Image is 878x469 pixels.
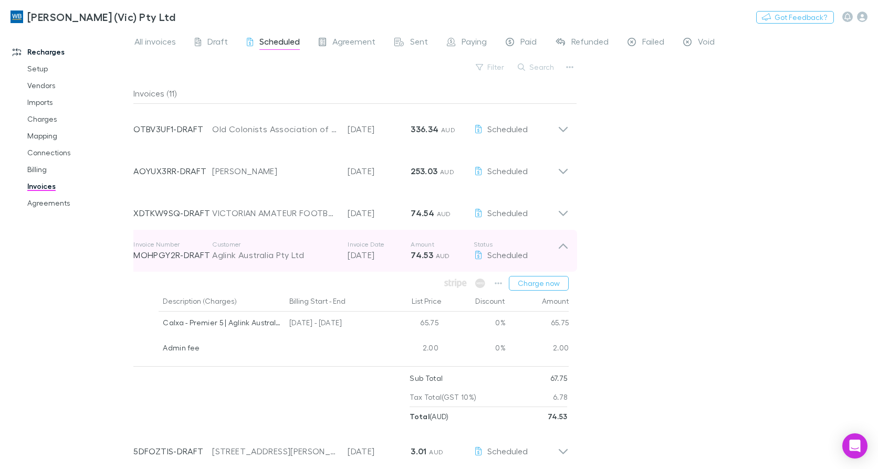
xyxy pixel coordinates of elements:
[17,60,139,77] a: Setup
[380,312,443,337] div: 65.75
[125,230,577,272] div: Invoice NumberMOHPGY2R-DRAFTCustomerAglink Australia Pty LtdInvoice Date[DATE]Amount74.53 AUDStat...
[411,240,474,249] p: Amount
[212,240,337,249] p: Customer
[411,124,438,134] strong: 336.34
[411,166,437,176] strong: 253.03
[4,4,182,29] a: [PERSON_NAME] (Vic) Pty Ltd
[474,240,558,249] p: Status
[642,36,664,50] span: Failed
[125,146,577,188] div: AOYUX3RR-DRAFT[PERSON_NAME][DATE]253.03 AUDScheduled
[134,36,176,50] span: All invoices
[487,208,528,218] span: Scheduled
[411,250,433,260] strong: 74.53
[348,240,411,249] p: Invoice Date
[410,388,476,407] p: Tax Total (GST 10%)
[133,165,212,177] p: AOYUX3RR-DRAFT
[440,168,454,176] span: AUD
[473,276,488,291] span: Available when invoice is finalised
[348,207,411,219] p: [DATE]
[487,250,528,260] span: Scheduled
[410,407,448,426] p: ( AUD )
[506,312,569,337] div: 65.75
[348,249,411,261] p: [DATE]
[410,412,430,421] strong: Total
[133,249,212,261] p: MOHPGY2R-DRAFT
[442,276,469,291] span: Available when invoice is finalised
[133,240,212,249] p: Invoice Number
[487,166,528,176] span: Scheduled
[348,445,411,457] p: [DATE]
[553,388,567,407] p: 6.78
[332,36,375,50] span: Agreement
[133,207,212,219] p: XDTKW9SQ-DRAFT
[17,111,139,127] a: Charges
[520,36,537,50] span: Paid
[548,412,568,421] strong: 74.53
[133,445,212,457] p: 5DFOZTIS-DRAFT
[380,337,443,362] div: 2.00
[285,312,380,337] div: [DATE] - [DATE]
[17,161,139,178] a: Billing
[441,126,455,134] span: AUD
[207,36,228,50] span: Draft
[410,369,443,388] p: Sub Total
[698,36,715,50] span: Void
[443,337,506,362] div: 0%
[411,208,434,218] strong: 74.54
[11,10,23,23] img: William Buck (Vic) Pty Ltd's Logo
[410,36,428,50] span: Sent
[436,252,450,260] span: AUD
[513,61,560,73] button: Search
[163,337,281,359] div: Admin fee
[550,369,568,388] p: 67.75
[259,36,300,50] span: Scheduled
[2,44,139,60] a: Recharges
[348,165,411,177] p: [DATE]
[17,178,139,195] a: Invoices
[212,165,337,177] div: [PERSON_NAME]
[17,195,139,211] a: Agreements
[462,36,487,50] span: Paying
[487,124,528,134] span: Scheduled
[17,144,139,161] a: Connections
[348,123,411,135] p: [DATE]
[125,104,577,146] div: OTBV3UF1-DRAFTOld Colonists Association of Victoria (TA Abound Communities)[DATE]336.34 AUDScheduled
[17,127,139,144] a: Mapping
[429,448,443,456] span: AUD
[443,312,506,337] div: 0%
[212,445,337,457] div: [STREET_ADDRESS][PERSON_NAME] Pty Ltd
[27,10,175,23] h3: [PERSON_NAME] (Vic) Pty Ltd
[756,11,834,24] button: Got Feedback?
[125,426,577,468] div: 5DFOZTIS-DRAFT[STREET_ADDRESS][PERSON_NAME] Pty Ltd[DATE]3.01 AUDScheduled
[17,77,139,94] a: Vendors
[212,207,337,219] div: VICTORIAN AMATEUR FOOTBALL ASSOCIATION
[411,446,426,456] strong: 3.01
[487,446,528,456] span: Scheduled
[125,188,577,230] div: XDTKW9SQ-DRAFTVICTORIAN AMATEUR FOOTBALL ASSOCIATION[DATE]74.54 AUDScheduled
[437,210,451,218] span: AUD
[571,36,609,50] span: Refunded
[509,276,569,291] button: Charge now
[212,123,337,135] div: Old Colonists Association of Victoria (TA Abound Communities)
[506,337,569,362] div: 2.00
[133,123,212,135] p: OTBV3UF1-DRAFT
[842,433,867,459] div: Open Intercom Messenger
[163,312,281,334] div: Calxa - Premier 5 | Aglink Australia Pty Ltd (frmly IHD Pty Ltd)
[17,94,139,111] a: Imports
[471,61,510,73] button: Filter
[212,249,337,261] div: Aglink Australia Pty Ltd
